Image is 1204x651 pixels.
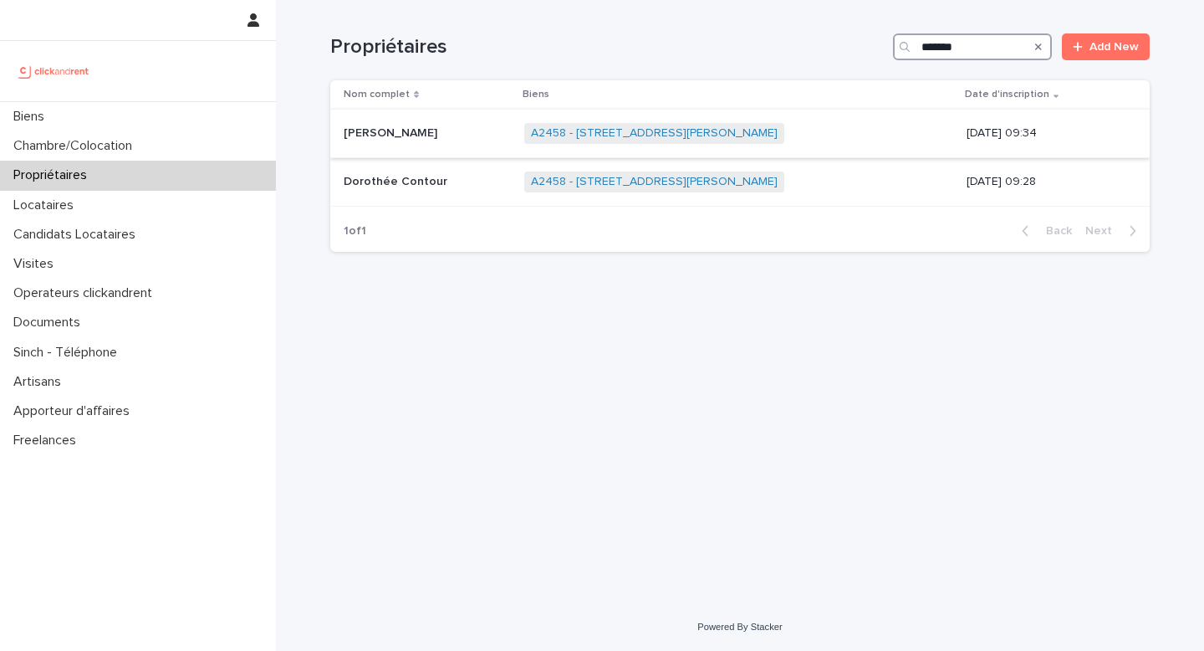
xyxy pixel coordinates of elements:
[330,110,1150,158] tr: [PERSON_NAME][PERSON_NAME] A2458 - [STREET_ADDRESS][PERSON_NAME] [DATE] 09:34
[344,172,451,189] p: Dorothée Contour
[893,33,1052,60] input: Search
[7,403,143,419] p: Apporteur d'affaires
[967,175,1123,189] p: [DATE] 09:28
[7,374,74,390] p: Artisans
[7,227,149,243] p: Candidats Locataires
[531,175,778,189] a: A2458 - [STREET_ADDRESS][PERSON_NAME]
[7,138,145,154] p: Chambre/Colocation
[7,345,130,361] p: Sinch - Téléphone
[1008,223,1079,238] button: Back
[7,285,166,301] p: Operateurs clickandrent
[523,85,549,104] p: Biens
[13,54,94,88] img: UCB0brd3T0yccxBKYDjQ
[1036,225,1072,237] span: Back
[697,622,782,632] a: Powered By Stacker
[7,109,58,125] p: Biens
[344,85,410,104] p: Nom complet
[7,167,100,183] p: Propriétaires
[7,433,89,449] p: Freelances
[1079,223,1150,238] button: Next
[1062,33,1150,60] a: Add New
[1085,225,1122,237] span: Next
[344,123,441,141] p: [PERSON_NAME]
[965,85,1049,104] p: Date d'inscription
[1089,41,1139,53] span: Add New
[531,126,778,141] a: A2458 - [STREET_ADDRESS][PERSON_NAME]
[330,158,1150,207] tr: Dorothée ContourDorothée Contour A2458 - [STREET_ADDRESS][PERSON_NAME] [DATE] 09:28
[7,315,94,331] p: Documents
[330,211,380,252] p: 1 of 1
[7,197,87,213] p: Locataires
[7,256,67,272] p: Visites
[967,126,1123,141] p: [DATE] 09:34
[330,35,886,59] h1: Propriétaires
